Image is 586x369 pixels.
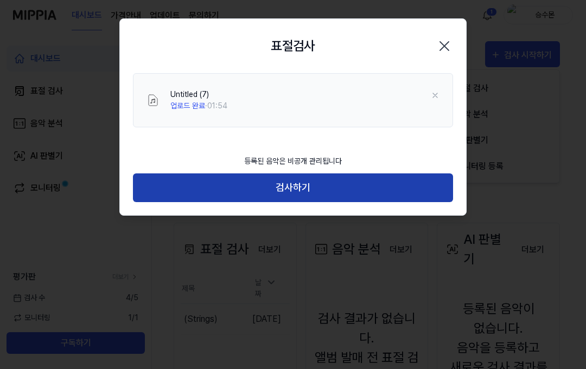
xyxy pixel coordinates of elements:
[170,101,205,110] span: 업로드 완료
[146,94,160,107] img: File Select
[170,89,227,100] div: Untitled (7)
[238,149,348,173] div: 등록된 음악은 비공개 관리됩니다
[271,36,315,56] h2: 표절검사
[170,100,227,112] div: · 01:54
[133,173,453,202] button: 검사하기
